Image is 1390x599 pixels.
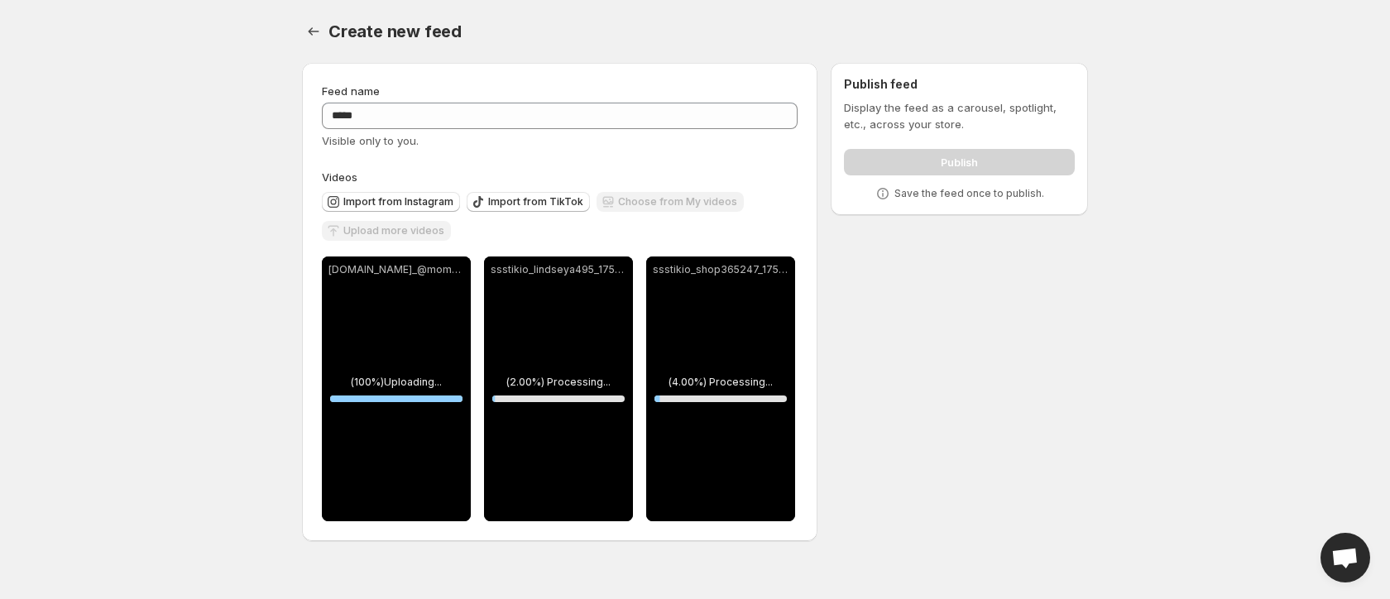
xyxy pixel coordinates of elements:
span: Import from Instagram [343,195,453,208]
p: [DOMAIN_NAME]_@mommylisa00_1753458125901.mp4 [328,263,464,276]
div: Open chat [1320,533,1370,582]
p: Display the feed as a carousel, spotlight, etc., across your store. [844,99,1075,132]
span: Visible only to you. [322,134,419,147]
p: Save the feed once to publish. [894,187,1044,200]
p: ssstikio_shop365247_1753457971130 [653,263,788,276]
p: ssstikio_lindseya495_1753458089949 [491,263,626,276]
div: ssstikio_lindseya495_1753458089949(2.00%) Processing...2% [484,256,633,521]
span: Videos [322,170,357,184]
h2: Publish feed [844,76,1075,93]
button: Import from Instagram [322,192,460,212]
button: Import from TikTok [467,192,590,212]
button: Settings [302,20,325,43]
span: Create new feed [328,22,462,41]
div: ssstikio_shop365247_1753457971130(4.00%) Processing...4% [646,256,795,521]
span: Import from TikTok [488,195,583,208]
span: Feed name [322,84,380,98]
